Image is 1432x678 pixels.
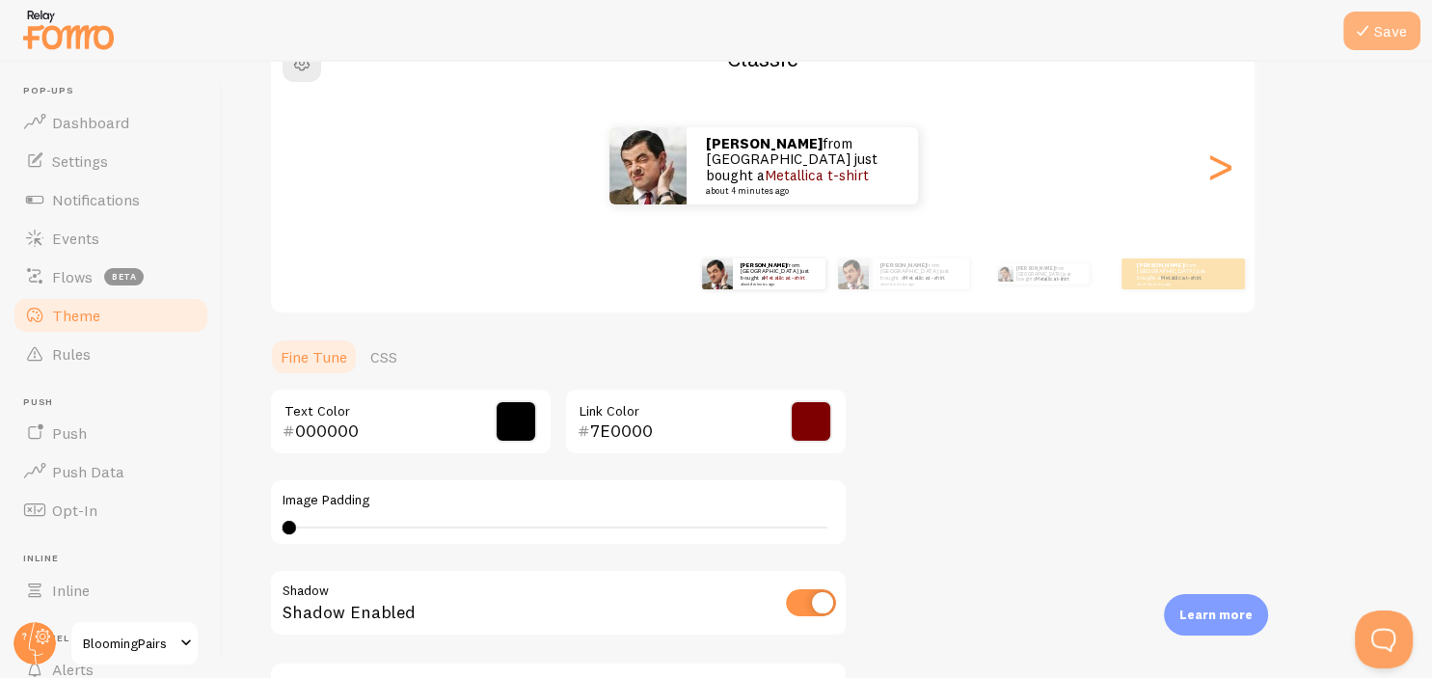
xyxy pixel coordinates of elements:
[23,553,210,565] span: Inline
[12,219,210,258] a: Events
[838,258,869,289] img: Fomo
[52,344,91,364] span: Rules
[609,127,687,204] img: Fomo
[52,229,99,248] span: Events
[283,492,834,509] label: Image Padding
[12,452,210,491] a: Push Data
[52,423,87,443] span: Push
[904,274,945,282] a: Metallica t-shirt
[52,151,108,171] span: Settings
[12,258,210,296] a: Flows beta
[52,581,90,600] span: Inline
[1355,610,1413,668] iframe: Help Scout Beacon - Open
[706,186,893,196] small: about 4 minutes ago
[1016,265,1055,271] strong: [PERSON_NAME]
[83,632,175,655] span: BloomingPairs
[12,571,210,610] a: Inline
[52,306,100,325] span: Theme
[12,491,210,529] a: Opt-In
[702,258,733,289] img: Fomo
[23,396,210,409] span: Push
[52,462,124,481] span: Push Data
[1036,276,1068,282] a: Metallica t-shirt
[269,338,359,376] a: Fine Tune
[12,296,210,335] a: Theme
[765,166,869,184] a: Metallica t-shirt
[1016,263,1081,285] p: from [GEOGRAPHIC_DATA] just bought a
[104,268,144,285] span: beta
[741,261,787,269] strong: [PERSON_NAME]
[997,266,1013,282] img: Fomo
[1179,606,1253,624] p: Learn more
[269,569,848,639] div: Shadow Enabled
[880,261,961,285] p: from [GEOGRAPHIC_DATA] just bought a
[1137,282,1212,285] small: about 4 minutes ago
[1137,261,1214,285] p: from [GEOGRAPHIC_DATA] just bought a
[12,180,210,219] a: Notifications
[52,113,129,132] span: Dashboard
[880,261,927,269] strong: [PERSON_NAME]
[69,620,200,666] a: BloomingPairs
[1164,594,1268,636] div: Learn more
[1160,274,1202,282] a: Metallica t-shirt
[12,142,210,180] a: Settings
[23,85,210,97] span: Pop-ups
[52,267,93,286] span: Flows
[12,103,210,142] a: Dashboard
[12,414,210,452] a: Push
[359,338,409,376] a: CSS
[706,136,899,196] p: from [GEOGRAPHIC_DATA] just bought a
[52,190,140,209] span: Notifications
[764,274,805,282] a: Metallica t-shirt
[880,282,959,285] small: about 4 minutes ago
[1137,261,1183,269] strong: [PERSON_NAME]
[12,335,210,373] a: Rules
[20,5,117,54] img: fomo-relay-logo-orange.svg
[52,501,97,520] span: Opt-In
[741,282,816,285] small: about 4 minutes ago
[706,134,823,152] strong: [PERSON_NAME]
[1208,96,1231,235] div: Next slide
[741,261,818,285] p: from [GEOGRAPHIC_DATA] just bought a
